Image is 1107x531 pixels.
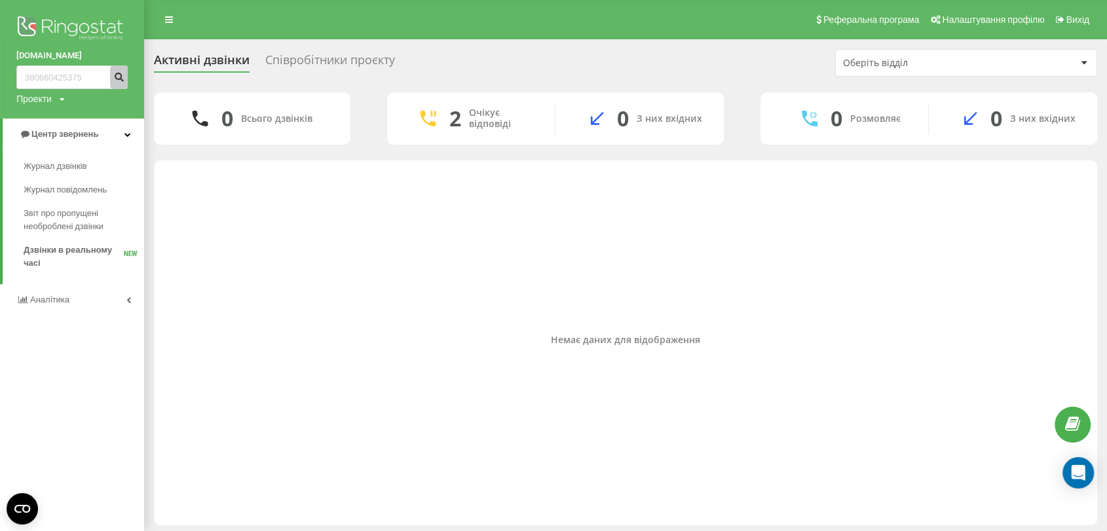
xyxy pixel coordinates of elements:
[24,207,138,233] span: Звіт про пропущені необроблені дзвінки
[1066,14,1089,25] span: Вихід
[823,14,920,25] span: Реферальна програма
[24,160,86,173] span: Журнал дзвінків
[154,53,250,73] div: Активні дзвінки
[24,155,144,178] a: Журнал дзвінків
[30,295,69,304] span: Аналiтика
[850,113,901,124] div: Розмовляє
[16,49,128,62] a: [DOMAIN_NAME]
[31,129,98,139] span: Центр звернень
[24,202,144,238] a: Звіт про пропущені необроблені дзвінки
[24,178,144,202] a: Журнал повідомлень
[3,119,144,150] a: Центр звернень
[16,92,52,105] div: Проекти
[1062,457,1094,488] div: Open Intercom Messenger
[1010,113,1076,124] div: З них вхідних
[164,334,1087,345] div: Немає даних для відображення
[637,113,702,124] div: З них вхідних
[7,493,38,524] button: Open CMP widget
[24,244,124,270] span: Дзвінки в реальному часі
[16,13,128,46] img: Ringostat logo
[449,106,461,131] div: 2
[942,14,1044,25] span: Налаштування профілю
[265,53,395,73] div: Співробітники проєкту
[617,106,629,131] div: 0
[990,106,1002,131] div: 0
[241,113,312,124] div: Всього дзвінків
[16,65,128,89] input: Пошук за номером
[831,106,842,131] div: 0
[469,107,535,130] div: Очікує відповіді
[221,106,233,131] div: 0
[24,183,107,196] span: Журнал повідомлень
[843,58,1000,69] div: Оберіть відділ
[24,238,144,275] a: Дзвінки в реальному часіNEW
